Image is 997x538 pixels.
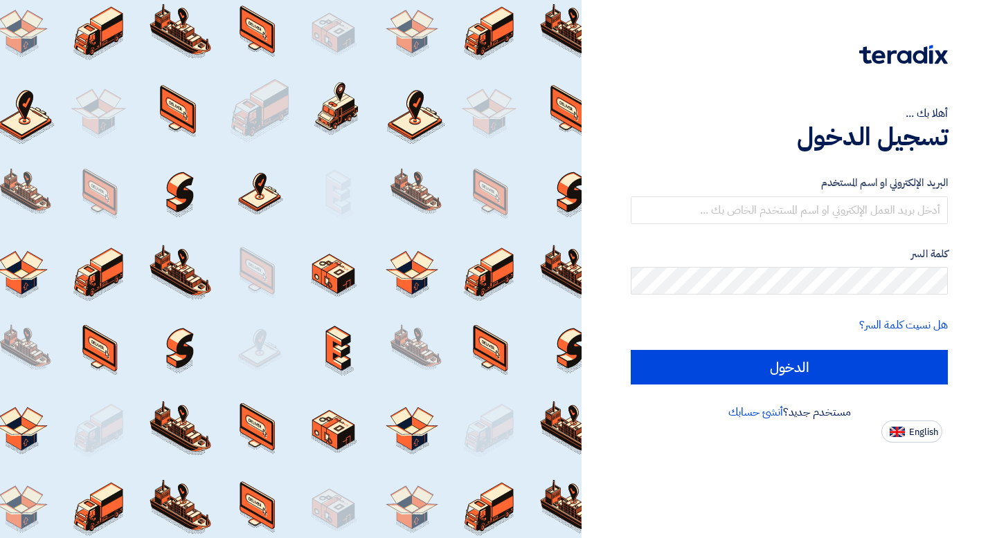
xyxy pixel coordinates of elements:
[859,317,948,333] a: هل نسيت كلمة السر؟
[881,420,942,443] button: English
[631,105,948,122] div: أهلا بك ...
[859,45,948,64] img: Teradix logo
[631,175,948,191] label: البريد الإلكتروني او اسم المستخدم
[631,122,948,152] h1: تسجيل الدخول
[631,350,948,384] input: الدخول
[909,427,938,437] span: English
[728,404,783,420] a: أنشئ حسابك
[631,404,948,420] div: مستخدم جديد؟
[631,246,948,262] label: كلمة السر
[890,427,905,437] img: en-US.png
[631,196,948,224] input: أدخل بريد العمل الإلكتروني او اسم المستخدم الخاص بك ...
